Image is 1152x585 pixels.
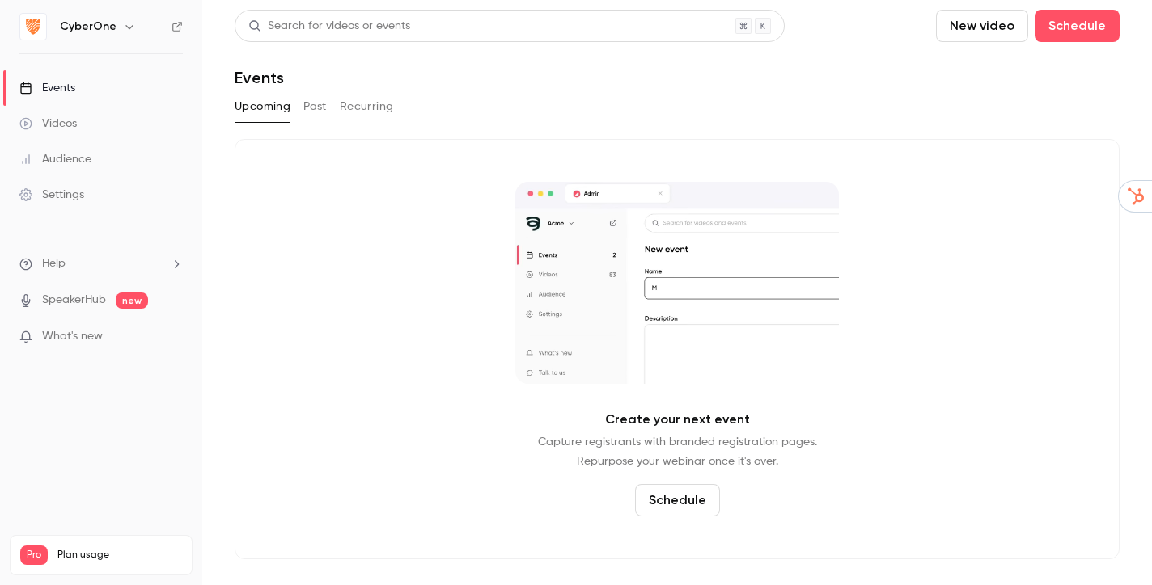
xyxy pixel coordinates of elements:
[19,80,75,96] div: Events
[20,545,48,565] span: Pro
[635,484,720,516] button: Schedule
[605,410,750,429] p: Create your next event
[19,151,91,167] div: Audience
[19,255,183,272] li: help-dropdown-opener
[248,18,410,35] div: Search for videos or events
[42,328,103,345] span: What's new
[19,187,84,203] div: Settings
[19,116,77,132] div: Videos
[936,10,1028,42] button: New video
[303,94,327,120] button: Past
[20,14,46,40] img: CyberOne
[235,94,290,120] button: Upcoming
[1035,10,1120,42] button: Schedule
[116,292,148,309] span: new
[340,94,394,120] button: Recurring
[42,292,106,309] a: SpeakerHub
[57,549,182,562] span: Plan usage
[235,68,284,87] h1: Events
[538,432,817,471] p: Capture registrants with branded registration pages. Repurpose your webinar once it's over.
[42,255,66,272] span: Help
[60,19,116,35] h6: CyberOne
[163,330,183,344] iframe: Noticeable Trigger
